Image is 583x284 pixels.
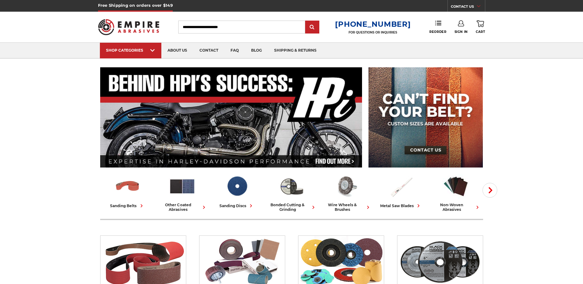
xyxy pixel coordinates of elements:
a: metal saw blades [376,173,426,209]
a: sanding discs [212,173,262,209]
a: bonded cutting & grinding [267,173,317,212]
span: Reorder [429,30,446,34]
input: Submit [306,21,318,34]
a: sanding belts [103,173,152,209]
a: Cart [476,20,485,34]
p: FOR QUESTIONS OR INQUIRIES [335,30,411,34]
a: blog [245,43,268,58]
div: sanding belts [110,203,145,209]
a: CONTACT US [451,3,485,12]
div: non-woven abrasives [431,203,481,212]
a: other coated abrasives [157,173,207,212]
a: contact [193,43,224,58]
div: bonded cutting & grinding [267,203,317,212]
img: Sanding Discs [223,173,250,199]
a: [PHONE_NUMBER] [335,20,411,29]
span: Sign In [455,30,468,34]
span: Cart [476,30,485,34]
a: faq [224,43,245,58]
a: wire wheels & brushes [321,173,371,212]
img: promo banner for custom belts. [368,67,483,168]
button: Next [483,183,497,198]
div: wire wheels & brushes [321,203,371,212]
img: Metal Saw Blades [388,173,415,199]
a: non-woven abrasives [431,173,481,212]
img: Bonded Cutting & Grinding [278,173,305,199]
img: Sanding Belts [114,173,141,199]
img: Wire Wheels & Brushes [333,173,360,199]
div: metal saw blades [380,203,422,209]
img: Non-woven Abrasives [442,173,469,199]
img: Banner for an interview featuring Horsepower Inc who makes Harley performance upgrades featured o... [100,67,362,168]
div: other coated abrasives [157,203,207,212]
a: about us [161,43,193,58]
img: Empire Abrasives [98,15,160,39]
img: Other Coated Abrasives [169,173,196,199]
a: shipping & returns [268,43,323,58]
a: Reorder [429,20,446,34]
div: SHOP CATEGORIES [106,48,155,53]
div: sanding discs [219,203,254,209]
